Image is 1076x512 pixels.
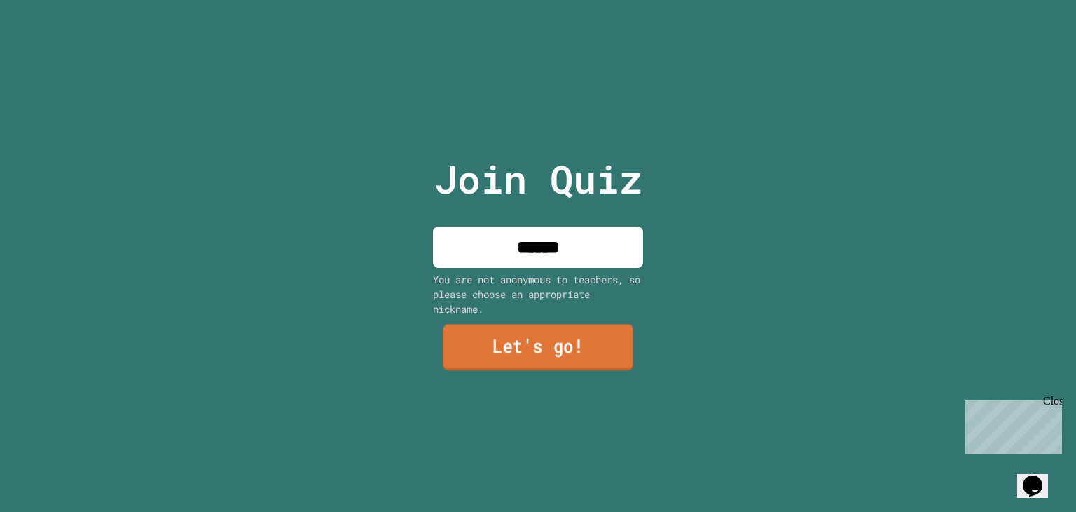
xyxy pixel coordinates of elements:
[960,395,1062,454] iframe: chat widget
[6,6,97,89] div: Chat with us now!Close
[434,150,642,208] p: Join Quiz
[443,324,633,370] a: Let's go!
[433,272,643,316] div: You are not anonymous to teachers, so please choose an appropriate nickname.
[1017,456,1062,498] iframe: chat widget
